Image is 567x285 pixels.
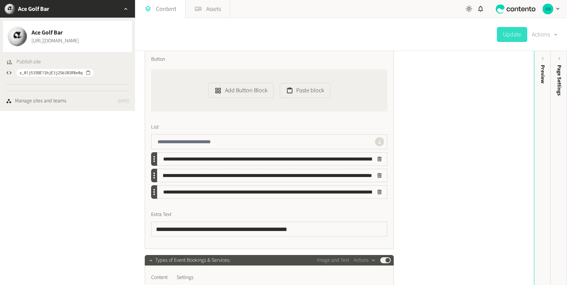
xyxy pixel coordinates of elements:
[532,27,558,42] button: Actions
[7,27,27,46] img: Ace Golf Bar
[6,97,66,105] a: Manage sites and teams
[6,58,41,66] button: Publish site
[497,27,527,42] button: Update
[16,69,94,76] button: s_01j535BE1ShjE3j25b38SR8e0q
[16,58,41,66] span: Publish site
[354,256,376,265] button: Actions
[19,69,82,76] span: s_01j535BE1ShjE3j25b38SR8e0q
[177,271,193,283] div: Settings
[280,83,330,98] button: Paste block
[151,211,171,219] span: Extra Text
[151,123,159,131] span: List
[155,256,230,264] span: Types of Event Bookings & Services:
[151,271,168,283] div: Content
[31,37,79,45] a: [URL][DOMAIN_NAME]
[4,4,15,14] img: Ace Golf Bar
[317,256,349,264] span: Image and Text
[539,65,547,84] div: Preview
[18,4,49,13] h2: Ace Golf Bar
[31,28,79,37] span: Ace Golf Bar
[15,97,66,105] div: Manage sites and teams
[555,65,563,96] span: Page Settings
[118,98,129,105] span: [DATE]
[208,83,273,98] button: Add Button Block
[543,4,553,14] img: Sabrina Benoit
[151,55,165,63] span: Button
